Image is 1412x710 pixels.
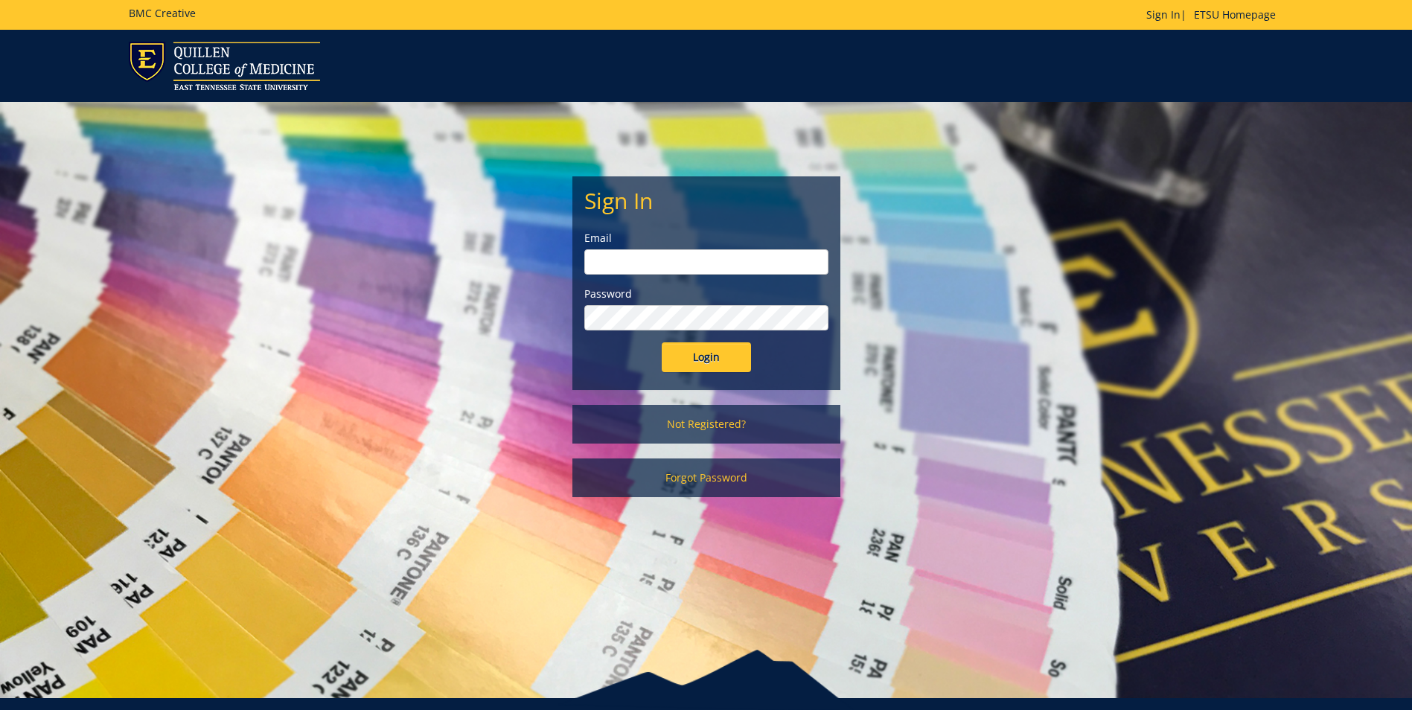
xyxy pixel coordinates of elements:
[572,405,840,444] a: Not Registered?
[662,342,751,372] input: Login
[1186,7,1283,22] a: ETSU Homepage
[584,287,828,301] label: Password
[572,458,840,497] a: Forgot Password
[1146,7,1181,22] a: Sign In
[584,231,828,246] label: Email
[584,188,828,213] h2: Sign In
[1146,7,1283,22] p: |
[129,42,320,90] img: ETSU logo
[129,7,196,19] h5: BMC Creative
